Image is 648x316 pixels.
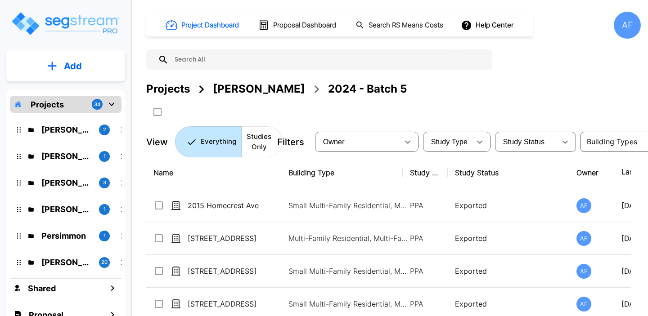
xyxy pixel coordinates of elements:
[103,205,106,213] p: 1
[576,297,591,312] div: AF
[569,156,614,189] th: Owner
[64,59,82,73] p: Add
[94,101,100,108] p: 34
[148,103,166,121] button: SelectAll
[41,256,92,268] p: Abba Stein
[162,15,244,35] button: Project Dashboard
[103,126,106,134] p: 2
[41,150,92,162] p: Abba Stein
[497,129,556,155] div: Select
[281,156,403,189] th: Building Type
[459,17,517,34] button: Help Center
[103,179,106,187] p: 3
[41,177,92,189] p: Dani Sternbuch
[181,20,239,31] h1: Project Dashboard
[288,200,410,211] p: Small Multi-Family Residential, Multi-Family Residential Site
[6,53,125,79] button: Add
[448,156,569,189] th: Study Status
[103,152,106,160] p: 1
[614,12,641,39] div: AF
[576,264,591,279] div: AF
[403,156,448,189] th: Study Type
[425,129,471,155] div: Select
[455,298,562,309] p: Exported
[503,138,545,146] span: Study Status
[288,266,410,276] p: Small Multi-Family Residential, Multi-Family Residential Site
[169,49,488,70] input: Search All
[188,298,278,309] p: [STREET_ADDRESS]
[213,81,305,97] div: [PERSON_NAME]
[288,298,410,309] p: Small Multi-Family Residential, Multi-Family Residential Site
[101,258,108,266] p: 20
[273,20,336,31] h1: Proposal Dashboard
[410,298,441,309] p: PPA
[410,233,441,244] p: PPA
[247,132,271,152] p: Studies Only
[41,230,92,242] p: Persimmon
[455,266,562,276] p: Exported
[31,98,64,111] p: Projects
[175,126,242,157] button: Everything
[175,126,283,157] div: Platform
[323,138,345,146] span: Owner
[188,200,278,211] p: 2015 Homecrest Ave
[410,200,441,211] p: PPA
[103,232,106,240] p: 1
[455,233,562,244] p: Exported
[455,200,562,211] p: Exported
[28,282,56,294] h1: Shared
[201,137,236,147] p: Everything
[255,16,341,35] button: Proposal Dashboard
[576,231,591,246] div: AF
[369,20,443,31] h1: Search RS Means Costs
[410,266,441,276] p: PPA
[188,233,278,244] p: [STREET_ADDRESS]
[277,135,304,149] p: Filters
[146,135,168,149] p: View
[146,81,190,97] div: Projects
[352,17,448,34] button: Search RS Means Costs
[41,124,92,136] p: Florence Yee
[431,138,468,146] span: Study Type
[10,11,121,36] img: Logo
[576,198,591,213] div: AF
[146,156,281,189] th: Name
[328,81,407,97] div: 2024 - Batch 5
[41,203,92,215] p: Taoufik Lahrache
[188,266,278,276] p: [STREET_ADDRESS]
[317,129,399,155] div: Select
[288,233,410,244] p: Multi-Family Residential, Multi-Family Residential Site
[241,126,283,157] button: Studies Only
